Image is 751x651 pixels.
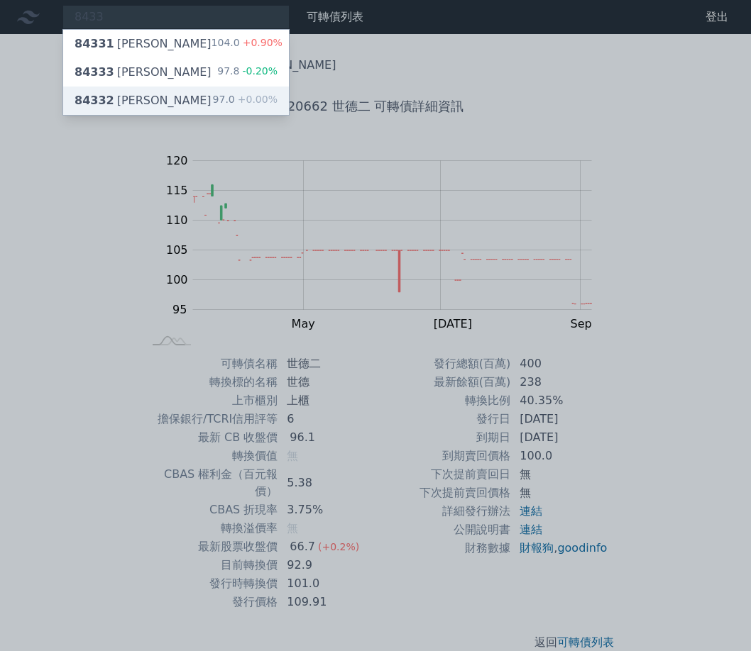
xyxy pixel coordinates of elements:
[213,92,278,109] div: 97.0
[235,94,278,105] span: +0.00%
[75,37,114,50] span: 84331
[75,35,212,52] div: [PERSON_NAME]
[75,65,114,79] span: 84333
[75,64,212,81] div: [PERSON_NAME]
[63,58,289,87] a: 84333[PERSON_NAME] 97.8-0.20%
[75,94,114,107] span: 84332
[240,37,283,48] span: +0.90%
[63,30,289,58] a: 84331[PERSON_NAME] 104.0+0.90%
[212,35,283,52] div: 104.0
[75,92,212,109] div: [PERSON_NAME]
[239,65,278,77] span: -0.20%
[63,87,289,115] a: 84332[PERSON_NAME] 97.0+0.00%
[217,64,278,81] div: 97.8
